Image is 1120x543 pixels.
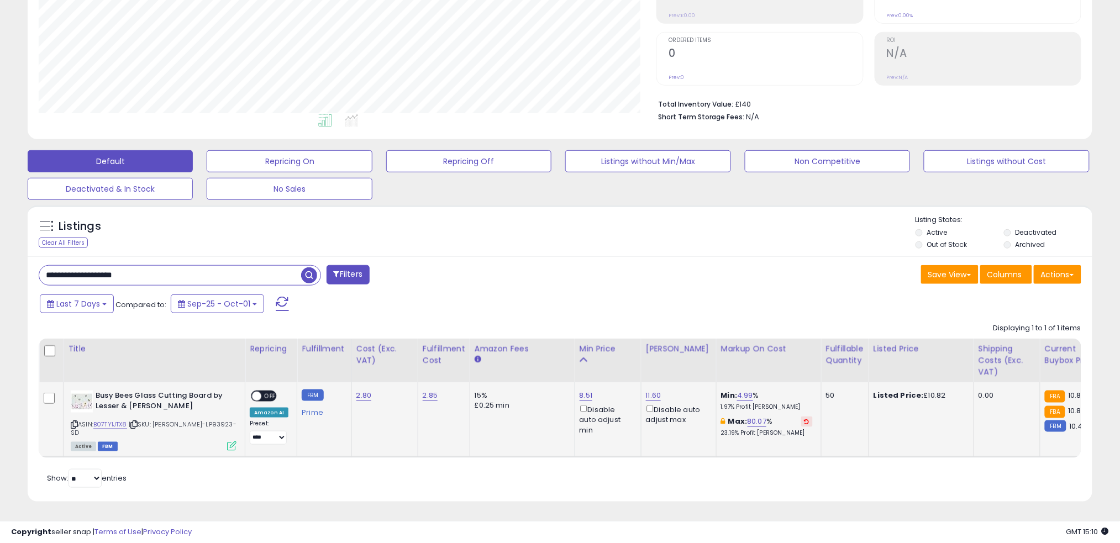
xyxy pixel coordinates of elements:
div: Disable auto adjust max [646,403,708,425]
div: Disable auto adjust min [580,403,633,435]
div: Amazon Fees [475,343,570,355]
li: £140 [658,97,1073,110]
div: Fulfillable Quantity [826,343,864,366]
span: Ordered Items [669,38,863,44]
small: FBM [302,389,323,401]
div: Cost (Exc. VAT) [356,343,413,366]
small: Prev: £0.00 [669,12,695,19]
div: Title [68,343,240,355]
span: 10.8 [1068,390,1081,400]
p: Listing States: [916,215,1092,225]
button: Sep-25 - Oct-01 [171,294,264,313]
h5: Listings [59,219,101,234]
div: % [721,391,813,411]
button: Repricing On [207,150,372,172]
button: Last 7 Days [40,294,114,313]
div: [PERSON_NAME] [646,343,712,355]
span: 10.49 [1069,421,1087,431]
div: 15% [475,391,566,400]
i: This overrides the store level max markup for this listing [721,418,725,425]
p: 23.19% Profit [PERSON_NAME] [721,429,813,437]
button: Columns [980,265,1032,284]
div: seller snap | | [11,527,192,537]
button: Listings without Min/Max [565,150,730,172]
b: Short Term Storage Fees: [658,112,744,122]
div: Shipping Costs (Exc. VAT) [979,343,1035,378]
label: Active [927,228,948,237]
button: No Sales [207,178,372,200]
button: Listings without Cost [924,150,1089,172]
img: 41Lsja2lm7L._SL40_.jpg [71,391,93,413]
div: 0.00 [979,391,1032,400]
strong: Copyright [11,526,51,537]
a: Privacy Policy [143,526,192,537]
div: Amazon AI [250,408,288,418]
div: Listed Price [874,343,969,355]
h2: 0 [669,47,863,62]
b: Max: [728,416,748,426]
button: Save View [921,265,979,284]
button: Deactivated & In Stock [28,178,193,200]
span: 10.8 [1068,405,1081,416]
button: Repricing Off [386,150,551,172]
button: Actions [1034,265,1081,284]
span: OFF [261,392,279,401]
span: Columns [987,269,1022,280]
div: £0.25 min [475,400,566,410]
small: FBA [1045,406,1065,418]
a: 2.85 [423,390,438,401]
small: FBA [1045,391,1065,403]
a: 11.60 [646,390,661,401]
span: Show: entries [47,473,127,483]
a: 2.80 [356,390,372,401]
a: 80.07 [748,416,767,427]
div: Prime [302,404,343,417]
span: | SKU: [PERSON_NAME]-LP93923-SD [71,420,236,436]
button: Default [28,150,193,172]
span: Compared to: [115,299,166,310]
label: Out of Stock [927,240,967,249]
h2: N/A [887,47,1081,62]
small: Amazon Fees. [475,355,481,365]
b: Min: [721,390,738,400]
small: FBM [1045,420,1066,432]
label: Deactivated [1015,228,1056,237]
label: Archived [1015,240,1045,249]
b: Listed Price: [874,390,924,400]
small: Prev: N/A [887,74,908,81]
span: FBM [98,442,118,451]
span: N/A [746,112,759,122]
div: Fulfillment [302,343,346,355]
button: Filters [327,265,370,284]
a: B07TY1JTX8 [93,420,127,429]
div: £10.82 [874,391,965,400]
div: Displaying 1 to 1 of 1 items [993,323,1081,334]
span: Last 7 Days [56,298,100,309]
b: Busy Bees Glass Cutting Board by Lesser & [PERSON_NAME] [96,391,230,414]
div: Preset: [250,420,288,445]
span: ROI [887,38,1081,44]
div: Fulfillment Cost [423,343,465,366]
div: Clear All Filters [39,238,88,248]
small: Prev: 0.00% [887,12,913,19]
a: 8.51 [580,390,593,401]
a: 4.99 [737,390,753,401]
div: ASIN: [71,391,236,450]
div: Repricing [250,343,292,355]
div: Current Buybox Price [1045,343,1102,366]
div: 50 [826,391,860,400]
button: Non Competitive [745,150,910,172]
b: Total Inventory Value: [658,99,733,109]
div: Markup on Cost [721,343,817,355]
span: All listings currently available for purchase on Amazon [71,442,96,451]
small: Prev: 0 [669,74,684,81]
i: Revert to store-level Max Markup [804,419,809,424]
span: 2025-10-9 15:10 GMT [1066,526,1109,537]
div: Min Price [580,343,637,355]
div: % [721,417,813,437]
th: The percentage added to the cost of goods (COGS) that forms the calculator for Min & Max prices. [716,339,821,382]
span: Sep-25 - Oct-01 [187,298,250,309]
a: Terms of Use [94,526,141,537]
p: 1.97% Profit [PERSON_NAME] [721,403,813,411]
